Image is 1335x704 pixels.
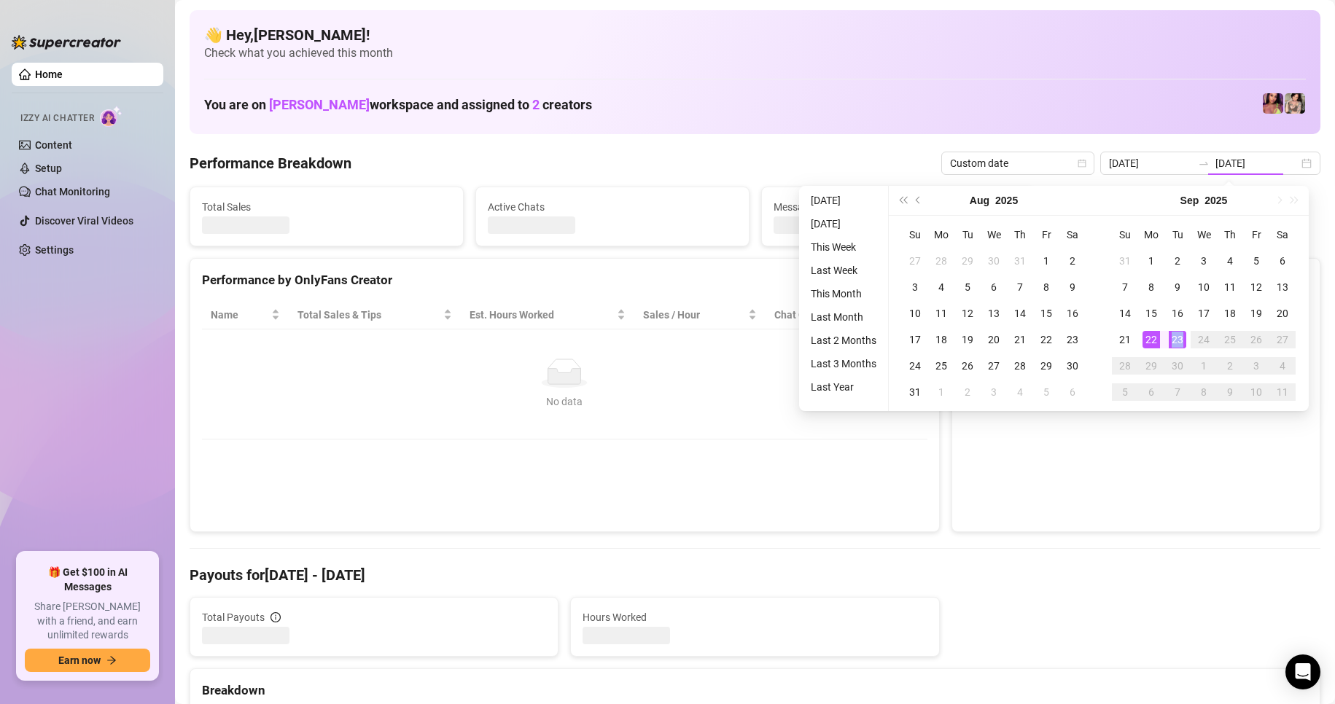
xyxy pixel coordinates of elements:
[202,270,927,290] div: Performance by OnlyFans Creator
[20,112,94,125] span: Izzy AI Chatter
[1109,155,1192,171] input: Start date
[25,649,150,672] button: Earn nowarrow-right
[202,681,1308,700] div: Breakdown
[1215,155,1299,171] input: End date
[35,139,72,151] a: Content
[35,163,62,174] a: Setup
[211,307,268,323] span: Name
[1285,654,1320,689] div: Open Intercom Messenger
[488,199,737,215] span: Active Chats
[25,566,150,594] span: 🎁 Get $100 in AI Messages
[100,106,122,127] img: AI Chatter
[950,152,1086,174] span: Custom date
[297,307,440,323] span: Total Sales & Tips
[270,612,281,622] span: info-circle
[204,45,1306,61] span: Check what you achieved this month
[204,25,1306,45] h4: 👋 Hey, [PERSON_NAME] !
[25,600,150,643] span: Share [PERSON_NAME] with a friend, and earn unlimited rewards
[58,654,101,666] span: Earn now
[1285,93,1305,114] img: Jenna
[583,609,927,625] span: Hours Worked
[774,307,906,323] span: Chat Conversion
[202,609,265,625] span: Total Payouts
[12,35,121,50] img: logo-BBDzfeDw.svg
[643,307,745,323] span: Sales / Hour
[470,307,614,323] div: Est. Hours Worked
[766,301,927,329] th: Chat Conversion
[1198,157,1210,169] span: to
[35,186,110,197] a: Chat Monitoring
[190,153,351,173] h4: Performance Breakdown
[634,301,766,329] th: Sales / Hour
[35,69,63,80] a: Home
[1263,93,1283,114] img: GODDESS
[289,301,461,329] th: Total Sales & Tips
[35,215,133,227] a: Discover Viral Videos
[204,97,592,113] h1: You are on workspace and assigned to creators
[774,199,1023,215] span: Messages Sent
[202,301,289,329] th: Name
[35,244,74,256] a: Settings
[269,97,370,112] span: [PERSON_NAME]
[190,565,1320,585] h4: Payouts for [DATE] - [DATE]
[1078,159,1086,168] span: calendar
[217,394,913,410] div: No data
[964,270,1308,290] div: Sales by OnlyFans Creator
[532,97,540,112] span: 2
[202,199,451,215] span: Total Sales
[106,655,117,665] span: arrow-right
[1198,157,1210,169] span: swap-right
